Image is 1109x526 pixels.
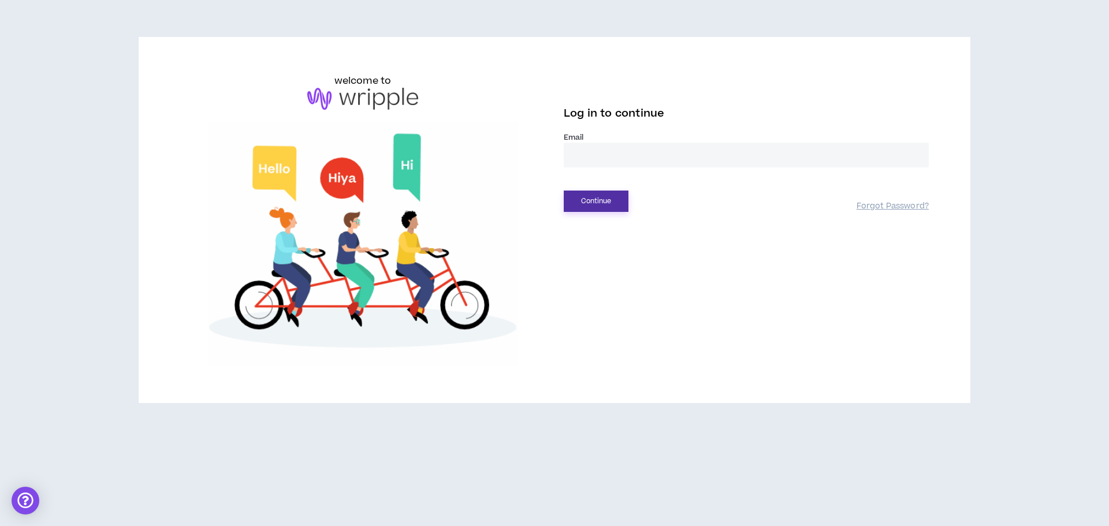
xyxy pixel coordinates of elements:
[564,106,664,121] span: Log in to continue
[334,74,392,88] h6: welcome to
[564,132,929,143] label: Email
[12,487,39,514] div: Open Intercom Messenger
[857,201,929,212] a: Forgot Password?
[180,121,545,366] img: Welcome to Wripple
[564,191,628,212] button: Continue
[307,88,418,110] img: logo-brand.png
